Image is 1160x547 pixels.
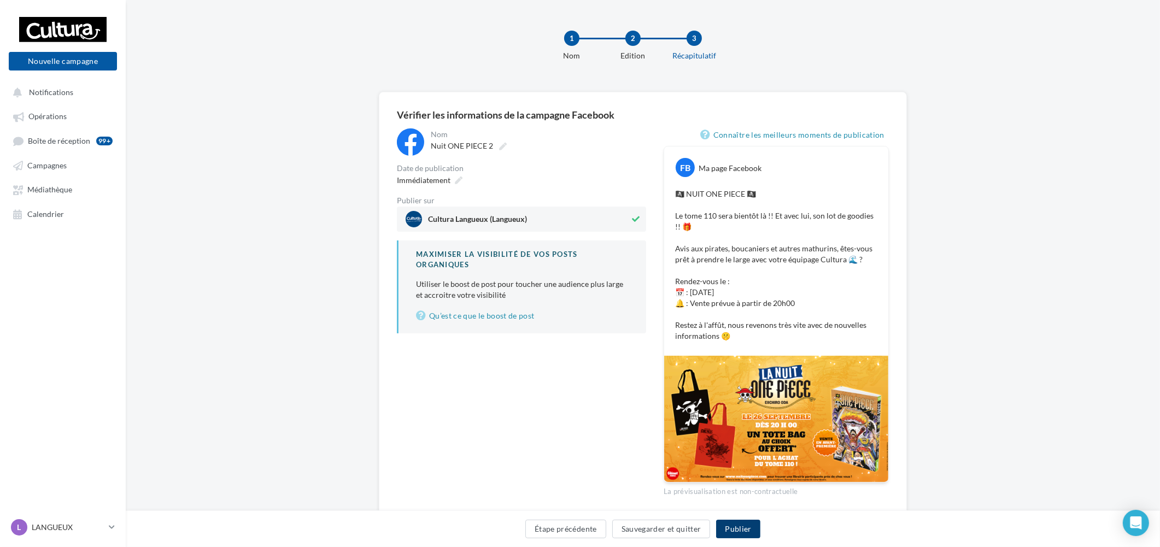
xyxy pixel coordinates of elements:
[7,106,119,126] a: Opérations
[29,87,73,97] span: Notifications
[397,110,889,120] div: Vérifier les informations de la campagne Facebook
[7,155,119,175] a: Campagnes
[676,158,695,177] div: FB
[7,204,119,223] a: Calendrier
[27,185,72,195] span: Médiathèque
[687,31,702,46] div: 3
[7,179,119,199] a: Médiathèque
[416,279,629,301] p: Utiliser le boost de post pour toucher une audience plus large et accroitre votre visibilité
[716,520,760,538] button: Publier
[431,141,493,150] span: Nuit ONE PIECE 2
[664,483,889,497] div: La prévisualisation est non-contractuelle
[27,209,64,219] span: Calendrier
[431,131,644,138] div: Nom
[7,82,115,102] button: Notifications
[428,215,527,227] span: Cultura Langueux (Langueux)
[537,50,607,61] div: Nom
[32,522,104,533] p: LANGUEUX
[397,164,646,172] div: Date de publication
[525,520,606,538] button: Étape précédente
[9,52,117,70] button: Nouvelle campagne
[27,161,67,170] span: Campagnes
[598,50,668,61] div: Edition
[699,163,761,174] div: Ma page Facebook
[612,520,711,538] button: Sauvegarder et quitter
[397,175,450,185] span: Immédiatement
[9,517,117,538] a: L LANGUEUX
[96,137,113,145] div: 99+
[700,128,889,142] a: Connaître les meilleurs moments de publication
[675,189,877,342] p: 🏴‍☠️ NUIT ONE PIECE 🏴‍☠️ Le tome 110 sera bientôt là !! Et avec lui, son lot de goodies !! 🎁 Avis...
[416,249,629,269] div: Maximiser la visibilité de vos posts organiques
[416,309,629,322] a: Qu’est ce que le boost de post
[659,50,729,61] div: Récapitulatif
[564,31,579,46] div: 1
[17,522,21,533] span: L
[28,136,90,145] span: Boîte de réception
[7,131,119,151] a: Boîte de réception99+
[1123,510,1149,536] div: Open Intercom Messenger
[625,31,641,46] div: 2
[397,197,646,204] div: Publier sur
[28,112,67,121] span: Opérations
